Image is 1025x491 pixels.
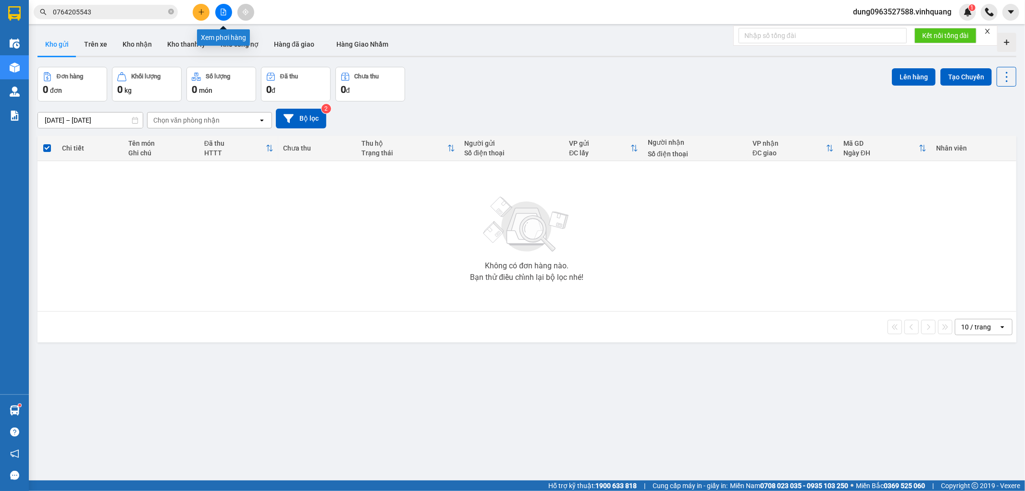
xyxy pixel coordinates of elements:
[922,30,969,41] span: Kết nối tổng đài
[845,6,959,18] span: dung0963527588.vinhquang
[112,67,182,101] button: Khối lượng0kg
[50,87,62,94] span: đơn
[10,63,20,73] img: warehouse-icon
[843,139,919,147] div: Mã GD
[843,149,919,157] div: Ngày ĐH
[1002,4,1019,21] button: caret-down
[10,405,20,415] img: warehouse-icon
[193,4,210,21] button: plus
[972,482,978,489] span: copyright
[38,113,143,128] input: Select a date range.
[192,84,197,95] span: 0
[57,73,83,80] div: Đơn hàng
[8,6,21,21] img: logo-vxr
[321,104,331,113] sup: 2
[10,87,20,97] img: warehouse-icon
[748,136,839,161] th: Toggle SortBy
[198,9,205,15] span: plus
[10,471,19,480] span: message
[336,40,388,48] span: Hàng Giao Nhầm
[37,33,76,56] button: Kho gửi
[186,67,256,101] button: Số lượng0món
[168,8,174,17] span: close-circle
[970,4,974,11] span: 1
[361,139,447,147] div: Thu hộ
[10,449,19,458] span: notification
[839,136,931,161] th: Toggle SortBy
[470,274,583,281] div: Bạn thử điều chỉnh lại bộ lọc nhé!
[283,144,352,152] div: Chưa thu
[199,87,212,94] span: món
[984,28,991,35] span: close
[997,33,1016,52] div: Tạo kho hàng mới
[936,144,1011,152] div: Nhân viên
[999,323,1006,331] svg: open
[117,84,123,95] span: 0
[569,139,630,147] div: VP gửi
[53,7,166,17] input: Tìm tên, số ĐT hoặc mã đơn
[851,484,853,488] span: ⚪️
[753,139,826,147] div: VP nhận
[10,428,19,437] span: question-circle
[199,136,278,161] th: Toggle SortBy
[128,149,194,157] div: Ghi chú
[940,68,992,86] button: Tạo Chuyến
[206,73,230,80] div: Số lượng
[62,144,119,152] div: Chi tiết
[884,482,925,490] strong: 0369 525 060
[115,33,160,56] button: Kho nhận
[479,191,575,258] img: svg+xml;base64,PHN2ZyBjbGFzcz0ibGlzdC1wbHVnX19zdmciIHhtbG5zPSJodHRwOi8vd3d3LnczLm9yZy8yMDAwL3N2Zy...
[40,9,47,15] span: search
[215,4,232,21] button: file-add
[644,480,645,491] span: |
[465,139,560,147] div: Người gửi
[485,262,568,270] div: Không có đơn hàng nào.
[131,73,161,80] div: Khối lượng
[220,9,227,15] span: file-add
[564,136,643,161] th: Toggle SortBy
[266,33,322,56] button: Hàng đã giao
[153,115,220,125] div: Chọn văn phòng nhận
[18,404,21,407] sup: 1
[76,33,115,56] button: Trên xe
[237,4,254,21] button: aim
[168,9,174,14] span: close-circle
[914,28,976,43] button: Kết nối tổng đài
[128,139,194,147] div: Tên món
[548,480,637,491] span: Hỗ trợ kỹ thuật:
[892,68,936,86] button: Lên hàng
[204,149,266,157] div: HTTT
[361,149,447,157] div: Trạng thái
[355,73,379,80] div: Chưa thu
[10,111,20,121] img: solution-icon
[961,322,991,332] div: 10 / trang
[335,67,405,101] button: Chưa thu0đ
[272,87,275,94] span: đ
[932,480,934,491] span: |
[160,33,213,56] button: Kho thanh lý
[730,480,848,491] span: Miền Nam
[266,84,272,95] span: 0
[197,29,250,46] div: Xem phơi hàng
[124,87,132,94] span: kg
[10,38,20,49] img: warehouse-icon
[739,28,907,43] input: Nhập số tổng đài
[261,67,331,101] button: Đã thu0đ
[569,149,630,157] div: ĐC lấy
[648,138,743,146] div: Người nhận
[280,73,298,80] div: Đã thu
[346,87,350,94] span: đ
[242,9,249,15] span: aim
[276,109,326,128] button: Bộ lọc
[258,116,266,124] svg: open
[963,8,972,16] img: icon-new-feature
[653,480,728,491] span: Cung cấp máy in - giấy in:
[856,480,925,491] span: Miền Bắc
[204,139,266,147] div: Đã thu
[37,67,107,101] button: Đơn hàng0đơn
[1007,8,1015,16] span: caret-down
[43,84,48,95] span: 0
[357,136,459,161] th: Toggle SortBy
[465,149,560,157] div: Số điện thoại
[760,482,848,490] strong: 0708 023 035 - 0935 103 250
